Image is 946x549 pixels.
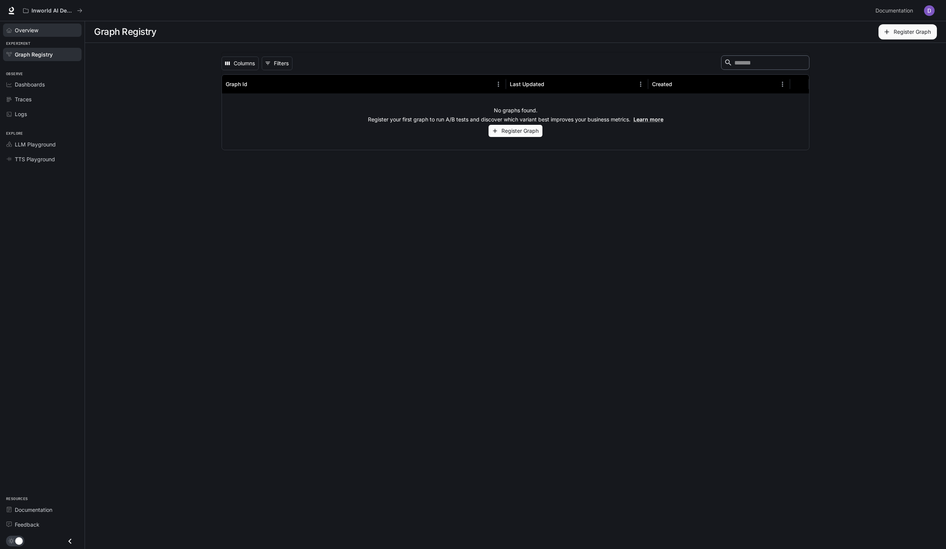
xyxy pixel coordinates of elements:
a: Logs [3,107,82,121]
span: Documentation [15,506,52,514]
span: Overview [15,26,38,34]
div: Last Updated [510,81,544,87]
button: Sort [673,79,684,90]
a: LLM Playground [3,138,82,151]
a: Graph Registry [3,48,82,61]
a: Feedback [3,518,82,531]
span: Documentation [875,6,913,16]
button: Close drawer [61,533,79,549]
button: Menu [635,79,646,90]
button: User avatar [922,3,937,18]
a: Traces [3,93,82,106]
button: Sort [248,79,259,90]
a: Overview [3,24,82,37]
span: Graph Registry [15,50,53,58]
div: Created [652,81,672,87]
p: No graphs found. [494,107,537,114]
h1: Graph Registry [94,24,156,39]
a: Learn more [633,116,663,123]
button: Register Graph [878,24,937,39]
span: TTS Playground [15,155,55,163]
a: Dashboards [3,78,82,91]
span: Traces [15,95,31,103]
span: Feedback [15,521,39,529]
div: Search [721,55,809,71]
button: Sort [545,79,556,90]
span: Logs [15,110,27,118]
a: Documentation [3,503,82,516]
button: Register Graph [489,125,542,137]
img: User avatar [924,5,935,16]
button: Menu [777,79,788,90]
p: Inworld AI Demos [31,8,74,14]
a: Documentation [872,3,919,18]
span: Dark mode toggle [15,536,23,545]
button: Show filters [262,57,292,70]
button: Select columns [222,57,259,70]
span: Dashboards [15,80,45,88]
button: All workspaces [20,3,86,18]
a: TTS Playground [3,153,82,166]
span: LLM Playground [15,140,56,148]
p: Register your first graph to run A/B tests and discover which variant best improves your business... [368,116,663,123]
button: Menu [493,79,504,90]
div: Graph Id [226,81,247,87]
